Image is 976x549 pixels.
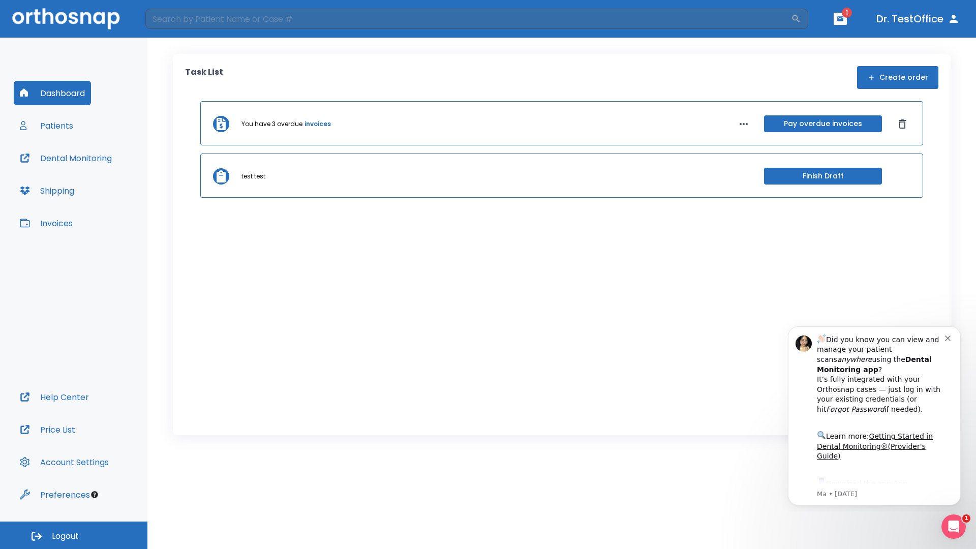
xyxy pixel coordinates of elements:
[894,116,910,132] button: Dismiss
[44,172,172,181] p: Message from Ma, sent 4w ago
[14,113,79,138] button: Patients
[14,417,81,442] button: Price List
[773,317,976,511] iframe: Intercom notifications message
[962,514,970,523] span: 1
[14,385,95,409] button: Help Center
[872,10,964,28] button: Dr. TestOffice
[764,168,882,185] button: Finish Draft
[857,66,938,89] button: Create order
[764,115,882,132] button: Pay overdue invoices
[241,119,302,129] p: You have 3 overdue
[12,8,120,29] img: Orthosnap
[14,482,96,507] button: Preferences
[14,211,79,235] button: Invoices
[44,160,172,211] div: Download the app: | ​ Let us know if you need help getting started!
[145,9,791,29] input: Search by Patient Name or Case #
[941,514,966,539] iframe: Intercom live chat
[14,450,115,474] button: Account Settings
[241,172,265,181] p: test test
[44,162,135,180] a: App Store
[842,8,852,18] span: 1
[304,119,331,129] a: invoices
[52,531,79,542] span: Logout
[14,178,80,203] button: Shipping
[14,146,118,170] button: Dental Monitoring
[90,490,99,499] div: Tooltip anchor
[14,81,91,105] button: Dashboard
[172,16,180,24] button: Dismiss notification
[185,66,223,89] p: Task List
